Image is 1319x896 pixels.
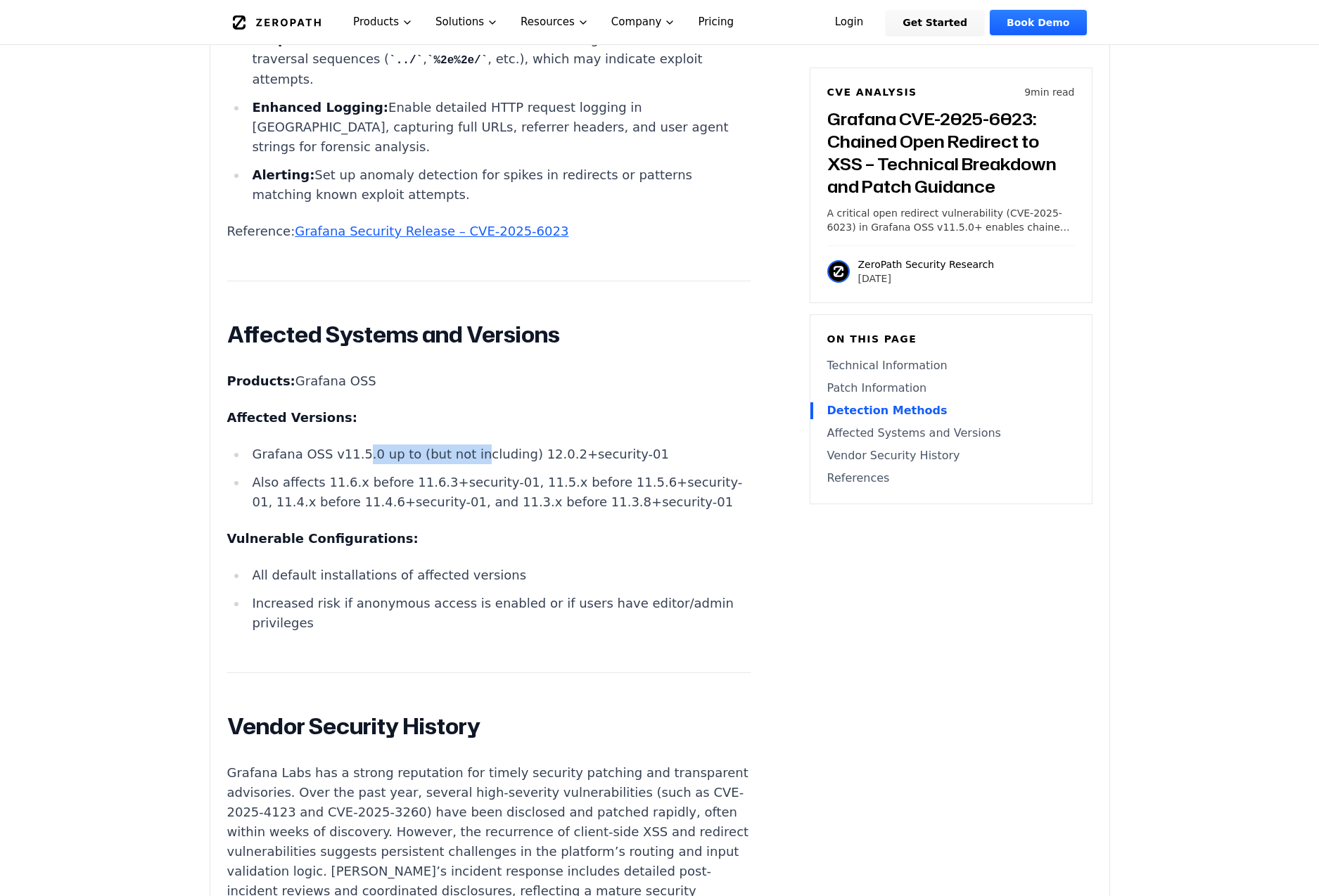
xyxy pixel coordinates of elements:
[827,206,1075,234] p: A critical open redirect vulnerability (CVE-2025-6023) in Grafana OSS v11.5.0+ enables chained XS...
[252,167,314,182] strong: Alerting:
[827,260,850,283] img: ZeroPath Security Research
[227,712,751,741] h2: Vendor Security History
[1024,85,1074,99] p: 9 min read
[827,85,917,99] h6: CVE Analysis
[227,222,751,241] p: Reference:
[818,10,881,35] a: Login
[247,565,751,585] li: All default installations of affected versions
[827,108,1075,198] h3: Grafana CVE-2025-6023: Chained Open Redirect to XSS – Technical Breakdown and Patch Guidance
[247,473,751,512] li: Also affects 11.6.x before 11.6.3+security-01, 11.5.x before 11.5.6+security-01, 11.4.x before 11...
[295,224,568,238] a: Grafana Security Release – CVE-2025-6023
[827,402,1075,419] a: Detection Methods
[389,54,423,67] code: ../
[827,470,1075,487] a: References
[827,332,1075,346] h6: On this page
[247,30,751,89] li: Watch for URLs containing encoded characters or traversal sequences ( , , etc.), which may indica...
[247,165,751,205] li: Set up anomaly detection for spikes in redirects or patterns matching known exploit attempts.
[252,100,388,115] strong: Enhanced Logging:
[227,321,751,349] h2: Affected Systems and Versions
[247,98,751,157] li: Enable detailed HTTP request logging in [GEOGRAPHIC_DATA], capturing full URLs, referrer headers,...
[858,257,995,271] p: ZeroPath Security Research
[827,357,1075,374] a: Technical Information
[247,444,751,464] li: Grafana OSS v11.5.0 up to (but not including) 12.0.2+security-01
[990,10,1086,35] a: Book Demo
[227,410,357,425] strong: Affected Versions:
[827,447,1075,464] a: Vendor Security History
[827,380,1075,397] a: Patch Information
[227,531,419,546] strong: Vulnerable Configurations:
[827,425,1075,442] a: Affected Systems and Versions
[427,54,488,67] code: %2e%2e/
[858,271,995,286] p: [DATE]
[227,373,295,388] strong: Products:
[227,371,751,391] p: Grafana OSS
[886,10,984,35] a: Get Started
[247,594,751,633] li: Increased risk if anonymous access is enabled or if users have editor/admin privileges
